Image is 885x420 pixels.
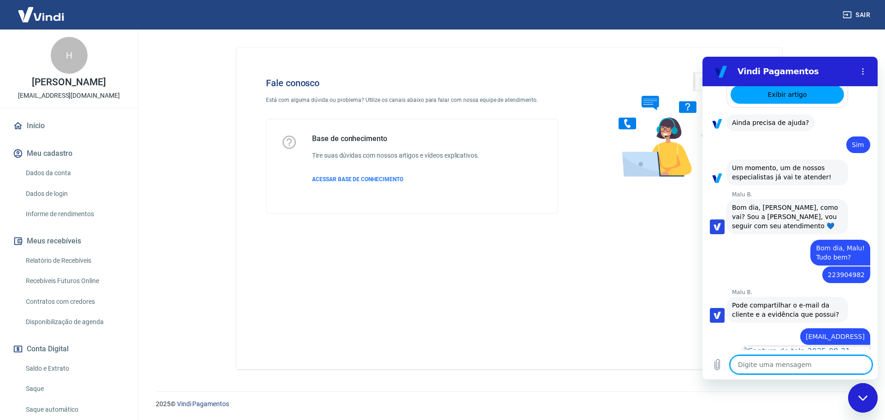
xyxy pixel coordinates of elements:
div: H [51,37,88,74]
a: Dados da conta [22,164,127,183]
img: Captura de tela 2025-08-21 110959.png [37,289,168,356]
iframe: Janela de mensagens [702,57,878,379]
p: [PERSON_NAME] [32,77,106,87]
a: Recebíveis Futuros Online [22,272,127,290]
a: Saque automático [22,400,127,419]
button: Conta Digital [11,339,127,359]
a: Vindi Pagamentos [177,400,229,408]
a: Contratos com credores [22,292,127,311]
p: 2025 © [156,399,863,409]
iframe: Botão para abrir a janela de mensagens, conversa em andamento [848,383,878,413]
a: Início [11,116,127,136]
h4: Fale conosco [266,77,558,89]
a: Dados de login [22,184,127,203]
span: ACESSAR BASE DE CONHECIMENTO [312,176,403,183]
a: ACESSAR BASE DE CONHECIMENTO [312,175,479,183]
a: Saque [22,379,127,398]
h6: Tire suas dúvidas com nossos artigos e vídeos explicativos. [312,151,479,160]
button: Sair [841,6,874,24]
button: Meus recebíveis [11,231,127,251]
a: Saldo e Extrato [22,359,127,378]
p: [EMAIL_ADDRESS][DOMAIN_NAME] [18,91,120,101]
a: Imagem compartilhada. Ofereça mais contexto ao seu agente, caso ainda não tenha feito isso. Abrir... [37,289,168,356]
a: Disponibilização de agenda [22,313,127,331]
a: Informe de rendimentos [22,205,127,224]
button: Meu cadastro [11,143,127,164]
a: Relatório de Recebíveis [22,251,127,270]
p: Está com alguma dúvida ou problema? Utilize os canais abaixo para falar com nossa equipe de atend... [266,96,558,104]
button: Carregar arquivo [6,299,24,317]
img: Fale conosco [600,63,740,186]
h5: Base de conhecimento [312,134,479,143]
img: Vindi [11,0,71,29]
